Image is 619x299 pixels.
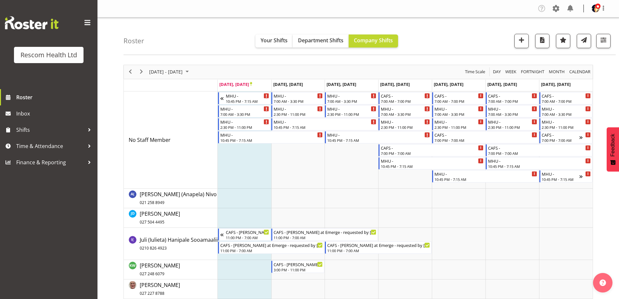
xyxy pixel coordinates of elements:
button: Timeline Week [504,68,518,76]
img: lisa-averill4ed0ba207759471a3c7c9c0bc18f64d8.png [592,5,600,12]
button: September 2025 [148,68,192,76]
img: Rosterit website logo [5,16,58,29]
span: Month [548,68,565,76]
div: next period [136,65,147,79]
div: MHU - [434,170,537,177]
div: 7:00 AM - 3:30 PM [274,99,323,104]
div: 2:30 PM - 11:00 PM [542,125,591,130]
div: No Staff Member"s event - MHU - Begin From Wednesday, September 24, 2025 at 2:30:00 PM GMT+12:00 ... [325,105,378,117]
div: CAFS - [542,131,579,138]
div: 7:00 AM - 3:30 PM [542,112,591,117]
button: Feedback - Show survey [607,127,619,171]
div: 10:45 PM - 7:15 AM [274,125,376,130]
div: Rescom Health Ltd [20,50,77,60]
a: [PERSON_NAME]027 504 4495 [140,210,180,225]
div: CAFS - [PERSON_NAME] at Emerge - requested by [PERSON_NAME] [220,242,323,248]
div: No Staff Member"s event - CAFS - Begin From Sunday, September 28, 2025 at 7:00:00 PM GMT+13:00 En... [539,131,592,143]
td: Judi Dunstan resource [124,208,218,228]
div: No Staff Member"s event - MHU - Begin From Friday, September 26, 2025 at 10:45:00 PM GMT+12:00 En... [432,170,539,183]
div: MHU - [327,131,430,138]
div: MHU - [434,105,484,112]
div: 7:00 AM - 3:30 PM [381,112,430,117]
div: No Staff Member"s event - MHU - Begin From Monday, September 22, 2025 at 2:30:00 PM GMT+12:00 End... [218,118,271,130]
span: Department Shifts [298,37,343,44]
span: Juli (Iulieta) Hanipale Sooamaalii [140,236,218,251]
div: No Staff Member"s event - MHU - Begin From Sunday, September 28, 2025 at 2:30:00 PM GMT+13:00 End... [539,118,592,130]
div: No Staff Member"s event - MHU - Begin From Sunday, September 28, 2025 at 7:00:00 AM GMT+13:00 End... [539,105,592,117]
div: 11:00 PM - 7:00 AM [274,235,376,240]
div: 2:30 PM - 11:00 PM [327,112,376,117]
button: Highlight an important date within the roster. [556,34,570,48]
button: Send a list of all shifts for the selected filtered period to all rostered employees. [577,34,591,48]
div: 7:00 AM - 7:00 PM [381,99,430,104]
div: MHU - [488,118,537,125]
div: 10:45 PM - 7:15 AM [542,177,579,182]
span: [PERSON_NAME] (Anapela) Nivo [140,191,217,206]
span: Week [505,68,517,76]
button: Company Shifts [349,34,398,48]
div: No Staff Member"s event - MHU - Begin From Saturday, September 27, 2025 at 7:00:00 AM GMT+12:00 E... [486,105,539,117]
button: Your Shifts [255,34,293,48]
div: No Staff Member"s event - MHU - Begin From Tuesday, September 23, 2025 at 10:45:00 PM GMT+12:00 E... [271,118,378,130]
span: [DATE], [DATE] [434,81,463,87]
div: No Staff Member"s event - CAFS - Begin From Sunday, September 28, 2025 at 7:00:00 AM GMT+13:00 En... [539,92,592,104]
div: 7:00 PM - 7:00 AM [488,151,591,156]
div: 11:00 PM - 7:00 AM [327,248,430,253]
div: No Staff Member"s event - MHU - Begin From Thursday, September 25, 2025 at 2:30:00 PM GMT+12:00 E... [379,118,432,130]
div: 10:45 PM - 7:15 AM [226,99,269,104]
span: [DATE], [DATE] [273,81,303,87]
div: MHU - [274,118,376,125]
div: MHU - [381,157,484,164]
div: MHU - [488,157,591,164]
div: CAFS - [542,92,591,99]
div: Juli (Iulieta) Hanipale Sooamaalii"s event - CAFS - Lance at Emerge Begin From Sunday, September ... [218,228,271,241]
a: [PERSON_NAME] (Anapela) Nivo021 258 8949 [140,190,217,206]
div: 7:00 AM - 7:00 PM [434,99,484,104]
div: No Staff Member"s event - CAFS - Begin From Thursday, September 25, 2025 at 7:00:00 PM GMT+12:00 ... [379,144,485,156]
div: CAFS - [PERSON_NAME] at Emerge - requested by [PERSON_NAME] [327,242,430,248]
div: No Staff Member"s event - CAFS - Begin From Thursday, September 25, 2025 at 7:00:00 AM GMT+12:00 ... [379,92,432,104]
span: [DATE], [DATE] [380,81,410,87]
div: MHU - [220,118,269,125]
div: 2:30 PM - 11:00 PM [434,125,484,130]
div: 7:00 AM - 3:30 PM [434,112,484,117]
div: No Staff Member"s event - MHU - Begin From Monday, September 22, 2025 at 7:00:00 AM GMT+12:00 End... [218,105,271,117]
a: [PERSON_NAME]027 227 8788 [140,281,180,297]
button: Timeline Month [548,68,566,76]
span: Your Shifts [261,37,288,44]
div: 10:45 PM - 7:15 AM [220,138,323,143]
div: CAFS - [PERSON_NAME] at Emerge [226,229,269,235]
div: MHU - [274,92,323,99]
span: No Staff Member [129,136,171,143]
div: Kaye Wishart"s event - CAFS - Lance at Emerge Begin From Tuesday, September 23, 2025 at 3:00:00 P... [271,261,324,273]
span: [DATE], [DATE] [219,81,252,87]
div: Juli (Iulieta) Hanipale Sooamaalii"s event - CAFS - Henny Wilson at Emerge - requested by Erin Be... [218,241,325,254]
button: Timeline Day [492,68,502,76]
span: 021 258 8949 [140,200,164,205]
div: 10:45 PM - 7:15 AM [381,164,484,169]
div: No Staff Member"s event - MHU - Begin From Tuesday, September 23, 2025 at 2:30:00 PM GMT+12:00 En... [271,105,324,117]
div: No Staff Member"s event - MHU - Begin From Wednesday, September 24, 2025 at 7:00:00 AM GMT+12:00 ... [325,92,378,104]
div: 10:45 PM - 7:15 AM [434,177,537,182]
span: Fortnight [520,68,545,76]
span: [DATE] - [DATE] [148,68,183,76]
div: No Staff Member"s event - MHU - Begin From Thursday, September 25, 2025 at 7:00:00 AM GMT+12:00 E... [379,105,432,117]
div: MHU - [488,105,537,112]
span: Day [492,68,501,76]
div: No Staff Member"s event - MHU - Begin From Friday, September 26, 2025 at 7:00:00 AM GMT+12:00 End... [432,105,485,117]
a: No Staff Member [129,136,171,144]
span: Company Shifts [354,37,393,44]
div: Juli (Iulieta) Hanipale Sooamaalii"s event - CAFS - Henny Wilson at Emerge - requested by Erin Be... [271,228,378,241]
div: MHU - [220,131,323,138]
div: 7:00 AM - 7:00 PM [542,99,591,104]
div: 7:00 AM - 3:30 PM [488,112,537,117]
a: Juli (Iulieta) Hanipale Sooamaalii0210 826 4923 [140,236,218,251]
div: 7:00 PM - 7:00 AM [434,138,537,143]
div: MHU - [327,92,376,99]
div: 2:30 PM - 11:00 PM [488,125,537,130]
button: Department Shifts [293,34,349,48]
span: 027 248 6079 [140,271,164,277]
div: September 22 - 28, 2025 [147,65,193,79]
button: Download a PDF of the roster according to the set date range. [535,34,549,48]
button: Fortnight [520,68,546,76]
